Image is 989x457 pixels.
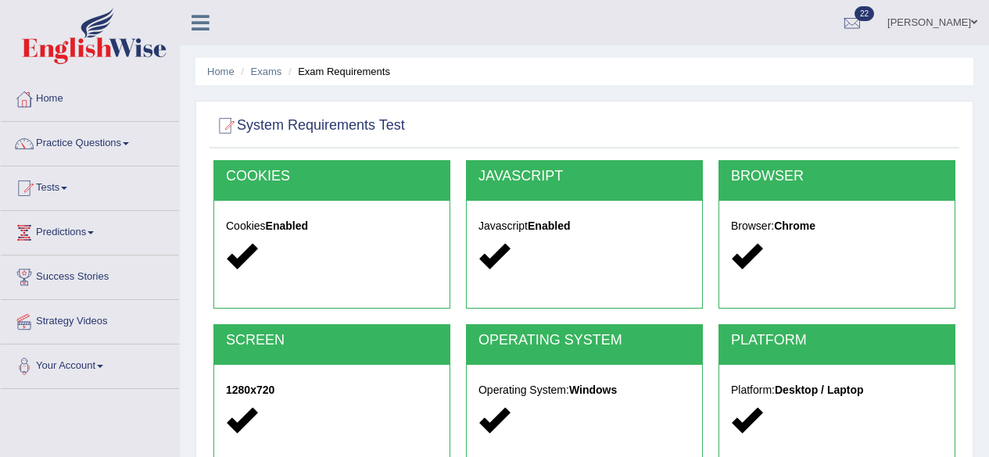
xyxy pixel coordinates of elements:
[478,169,690,184] h2: JAVASCRIPT
[478,333,690,348] h2: OPERATING SYSTEM
[1,77,179,116] a: Home
[1,345,179,384] a: Your Account
[226,384,274,396] strong: 1280x720
[731,384,943,396] h5: Platform:
[528,220,570,232] strong: Enabled
[1,211,179,250] a: Predictions
[478,384,690,396] h5: Operating System:
[478,220,690,232] h5: Javascript
[285,64,390,79] li: Exam Requirements
[251,66,282,77] a: Exams
[569,384,617,396] strong: Windows
[775,384,864,396] strong: Desktop / Laptop
[731,220,943,232] h5: Browser:
[774,220,815,232] strong: Chrome
[1,300,179,339] a: Strategy Videos
[266,220,308,232] strong: Enabled
[1,122,179,161] a: Practice Questions
[1,255,179,295] a: Success Stories
[213,114,405,137] h2: System Requirements Test
[855,6,874,21] span: 22
[207,66,235,77] a: Home
[226,169,438,184] h2: COOKIES
[226,220,438,232] h5: Cookies
[1,166,179,205] a: Tests
[731,333,943,348] h2: PLATFORM
[226,333,438,348] h2: SCREEN
[731,169,943,184] h2: BROWSER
